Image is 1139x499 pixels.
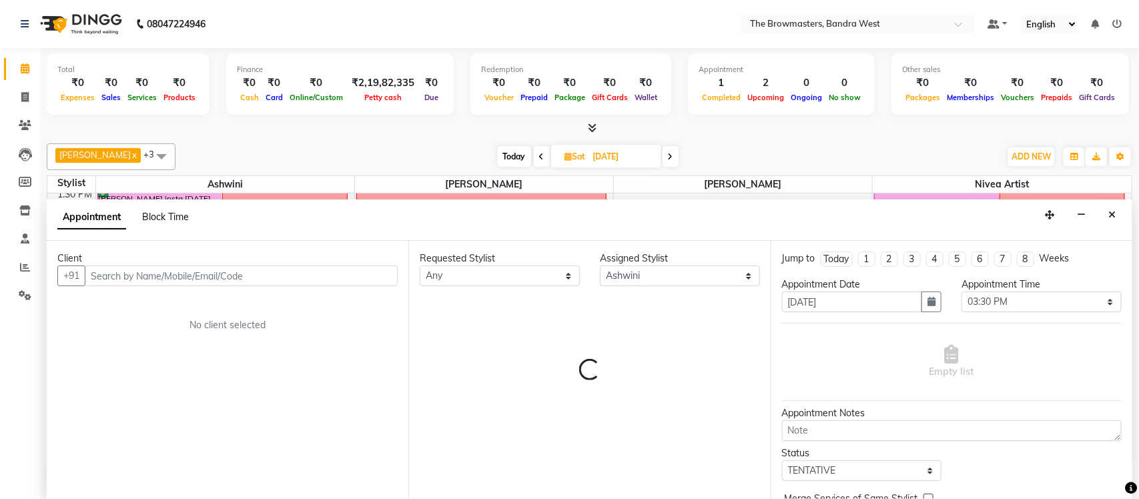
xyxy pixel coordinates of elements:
[286,75,346,91] div: ₹0
[237,93,262,102] span: Cash
[89,318,366,332] div: No client selected
[361,93,405,102] span: Petty cash
[98,75,124,91] div: ₹0
[1076,75,1118,91] div: ₹0
[57,75,98,91] div: ₹0
[346,75,420,91] div: ₹2,19,82,335
[994,252,1012,267] li: 7
[929,345,974,379] span: Empty list
[1008,147,1054,166] button: ADD NEW
[286,93,346,102] span: Online/Custom
[262,75,286,91] div: ₹0
[57,64,199,75] div: Total
[498,146,531,167] span: Today
[96,176,354,193] span: Ashwini
[998,93,1038,102] span: Vouchers
[420,252,580,266] div: Requested Stylist
[160,93,199,102] span: Products
[1017,252,1034,267] li: 8
[355,176,613,193] span: [PERSON_NAME]
[57,252,398,266] div: Client
[143,149,164,159] span: +3
[881,252,898,267] li: 2
[902,75,943,91] div: ₹0
[782,278,942,292] div: Appointment Date
[142,211,189,223] span: Block Time
[902,64,1118,75] div: Other sales
[1076,93,1118,102] span: Gift Cards
[551,75,589,91] div: ₹0
[34,5,125,43] img: logo
[825,75,864,91] div: 0
[949,252,966,267] li: 5
[262,93,286,102] span: Card
[782,292,923,312] input: yyyy-mm-dd
[824,252,849,266] div: Today
[589,93,631,102] span: Gift Cards
[237,75,262,91] div: ₹0
[124,75,160,91] div: ₹0
[481,93,517,102] span: Voucher
[481,75,517,91] div: ₹0
[47,176,95,190] div: Stylist
[1038,93,1076,102] span: Prepaids
[160,75,199,91] div: ₹0
[825,93,864,102] span: No show
[972,252,989,267] li: 6
[1012,151,1051,161] span: ADD NEW
[903,252,921,267] li: 3
[787,75,825,91] div: 0
[943,93,998,102] span: Memberships
[57,266,85,286] button: +91
[699,75,744,91] div: 1
[147,5,206,43] b: 08047224946
[85,266,398,286] input: Search by Name/Mobile/Email/Code
[600,252,760,266] div: Assigned Stylist
[782,406,1122,420] div: Appointment Notes
[562,151,589,161] span: Sat
[57,93,98,102] span: Expenses
[124,93,160,102] span: Services
[481,64,661,75] div: Redemption
[998,75,1038,91] div: ₹0
[517,75,551,91] div: ₹0
[589,75,631,91] div: ₹0
[858,252,875,267] li: 1
[517,93,551,102] span: Prepaid
[943,75,998,91] div: ₹0
[59,149,131,160] span: [PERSON_NAME]
[699,64,864,75] div: Appointment
[699,93,744,102] span: Completed
[589,147,656,167] input: 2025-10-04
[1040,252,1070,266] div: Weeks
[631,75,661,91] div: ₹0
[962,278,1122,292] div: Appointment Time
[787,93,825,102] span: Ongoing
[420,75,443,91] div: ₹0
[131,149,137,160] a: x
[1102,205,1122,225] button: Close
[744,93,787,102] span: Upcoming
[98,93,124,102] span: Sales
[782,252,815,266] div: Jump to
[902,93,943,102] span: Packages
[926,252,943,267] li: 4
[1038,75,1076,91] div: ₹0
[57,205,126,229] span: Appointment
[551,93,589,102] span: Package
[873,176,1132,193] span: Nivea Artist
[237,64,443,75] div: Finance
[614,176,872,193] span: [PERSON_NAME]
[631,93,661,102] span: Wallet
[421,93,442,102] span: Due
[55,187,95,201] div: 1:30 PM
[744,75,787,91] div: 2
[782,446,942,460] div: Status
